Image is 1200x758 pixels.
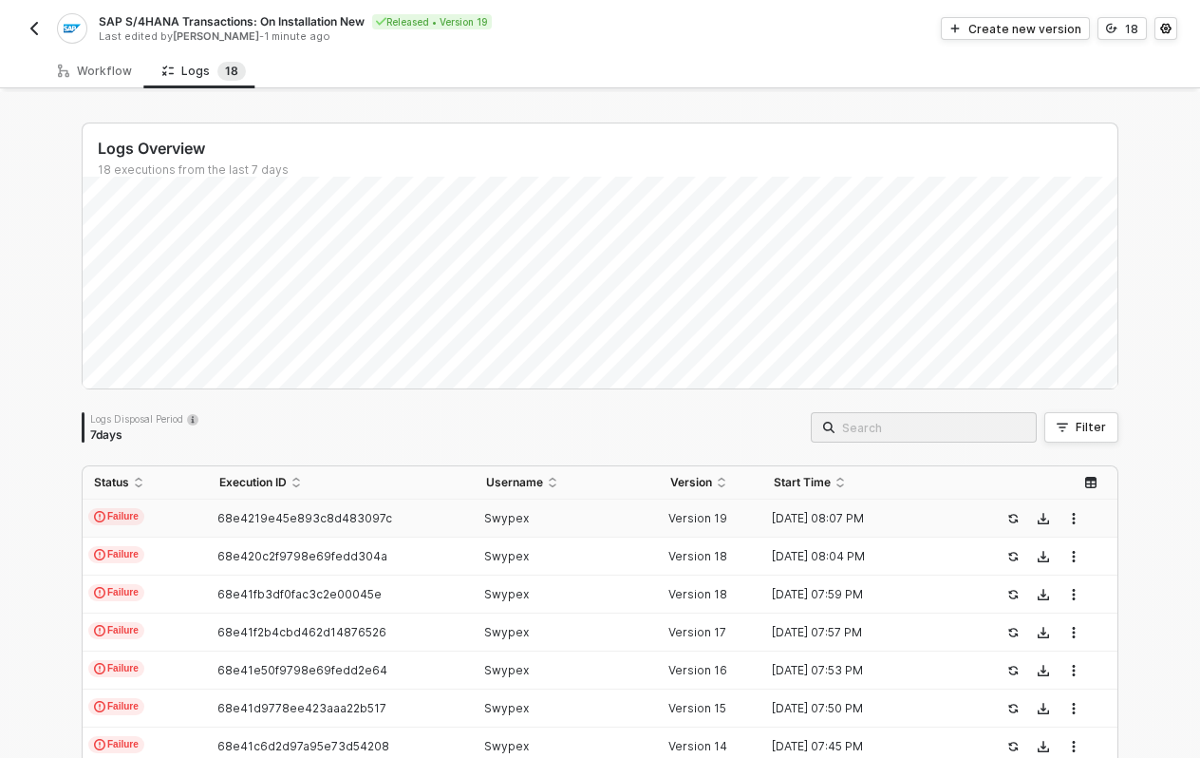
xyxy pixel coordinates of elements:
span: icon-table [1085,477,1097,488]
div: [DATE] 07:53 PM [762,663,969,678]
span: Version 15 [668,701,726,715]
div: [DATE] 08:04 PM [762,549,969,564]
span: Version [670,475,712,490]
th: Execution ID [208,466,474,500]
span: icon-settings [1160,23,1172,34]
span: Failure [88,508,144,525]
button: Create new version [941,17,1090,40]
span: Swypex [484,701,529,715]
span: Execution ID [219,475,287,490]
span: 8 [231,64,238,78]
span: Swypex [484,549,529,563]
span: icon-success-page [1007,589,1019,600]
span: 68e41d9778ee423aaa22b517 [217,701,386,715]
div: 18 executions from the last 7 days [98,162,1117,178]
img: integration-icon [64,20,80,37]
span: icon-success-page [1007,703,1019,714]
span: Swypex [484,511,529,525]
div: Released • Version 19 [372,14,492,29]
div: [DATE] 07:45 PM [762,739,969,754]
span: Username [486,475,543,490]
div: 7 days [90,427,198,443]
div: Logs Disposal Period [90,412,198,426]
span: 68e41fb3df0fac3c2e00045e [217,587,382,601]
span: Failure [88,698,144,715]
div: [DATE] 08:07 PM [762,511,969,526]
span: icon-exclamation [94,549,105,560]
span: 68e420c2f9798e69fedd304a [217,549,387,563]
button: Filter [1044,412,1118,443]
span: icon-exclamation [94,701,105,712]
span: icon-success-page [1007,627,1019,638]
span: [PERSON_NAME] [173,29,259,43]
span: Swypex [484,625,529,639]
span: icon-download [1038,741,1049,752]
span: 1 [225,64,231,78]
sup: 18 [217,62,246,81]
div: Last edited by - 1 minute ago [99,29,598,44]
span: Version 18 [668,587,727,601]
div: [DATE] 07:57 PM [762,625,969,640]
div: Create new version [968,21,1081,37]
span: Failure [88,622,144,639]
span: Version 17 [668,625,726,639]
input: Search [842,417,1024,438]
div: [DATE] 07:50 PM [762,701,969,716]
span: icon-download [1038,665,1049,676]
span: icon-success-page [1007,551,1019,562]
span: icon-exclamation [94,739,105,750]
span: Failure [88,546,144,563]
span: Version 19 [668,511,727,525]
span: 68e41c6d2d97a95e73d54208 [217,739,389,753]
div: Workflow [58,64,132,79]
img: back [27,21,42,36]
th: Status [83,466,208,500]
div: [DATE] 07:59 PM [762,587,969,602]
span: 68e41e50f9798e69fedd2e64 [217,663,387,677]
span: icon-download [1038,513,1049,524]
span: Swypex [484,739,529,753]
th: Start Time [762,466,984,500]
span: icon-success-page [1007,741,1019,752]
span: 68e4219e45e893c8d483097c [217,511,392,525]
span: Swypex [484,587,529,601]
span: Failure [88,660,144,677]
span: Start Time [774,475,831,490]
span: icon-download [1038,627,1049,638]
th: Username [475,466,660,500]
div: 18 [1125,21,1138,37]
span: icon-download [1038,703,1049,714]
span: icon-success-page [1007,665,1019,676]
span: icon-download [1038,589,1049,600]
span: icon-success-page [1007,513,1019,524]
span: Failure [88,736,144,753]
span: Swypex [484,663,529,677]
span: Status [94,475,129,490]
span: Version 16 [668,663,727,677]
th: Version [659,466,762,500]
button: back [23,17,46,40]
span: icon-exclamation [94,511,105,522]
span: 68e41f2b4cbd462d14876526 [217,625,386,639]
span: icon-exclamation [94,587,105,598]
div: Filter [1076,420,1106,435]
span: Failure [88,584,144,601]
span: icon-exclamation [94,625,105,636]
span: Version 14 [668,739,727,753]
div: Logs [162,62,246,81]
span: SAP S/4HANA Transactions: On Installation New [99,13,365,29]
span: icon-download [1038,551,1049,562]
div: Logs Overview [98,139,1117,159]
span: icon-versioning [1106,23,1117,34]
span: icon-play [949,23,961,34]
span: Version 18 [668,549,727,563]
button: 18 [1097,17,1147,40]
span: icon-exclamation [94,663,105,674]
